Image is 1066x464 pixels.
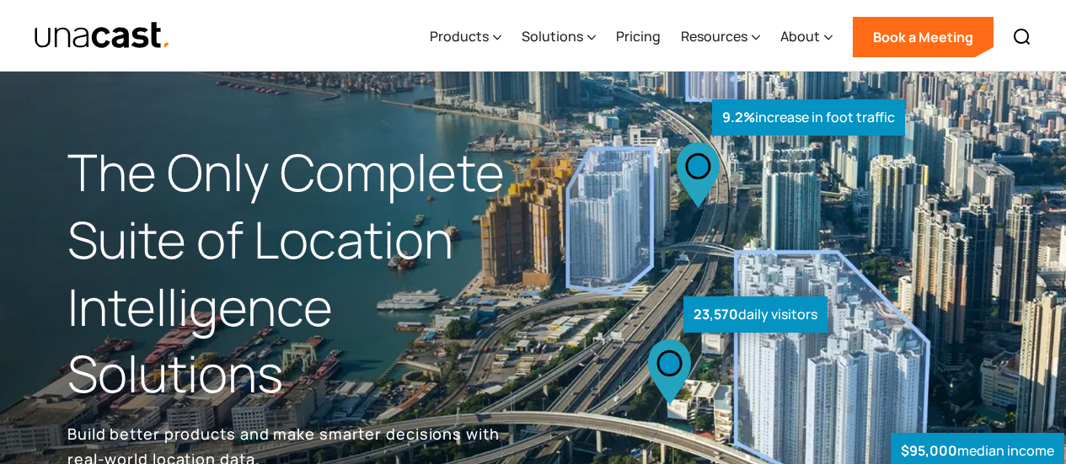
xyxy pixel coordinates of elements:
img: Unacast text logo [34,21,171,51]
div: About [780,26,820,46]
div: Products [430,3,501,72]
img: Search icon [1012,27,1032,47]
strong: 23,570 [694,305,738,323]
div: daily visitors [683,296,828,333]
h1: The Only Complete Suite of Location Intelligence Solutions [67,139,533,408]
div: Solutions [522,26,583,46]
a: Pricing [616,3,661,72]
div: increase in foot traffic [712,99,905,136]
div: Resources [681,26,747,46]
div: About [780,3,833,72]
strong: $95,000 [901,441,957,460]
a: home [34,21,171,51]
div: Products [430,26,489,46]
strong: 9.2% [722,108,755,126]
div: Resources [681,3,760,72]
a: Book a Meeting [853,17,994,57]
div: Solutions [522,3,596,72]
